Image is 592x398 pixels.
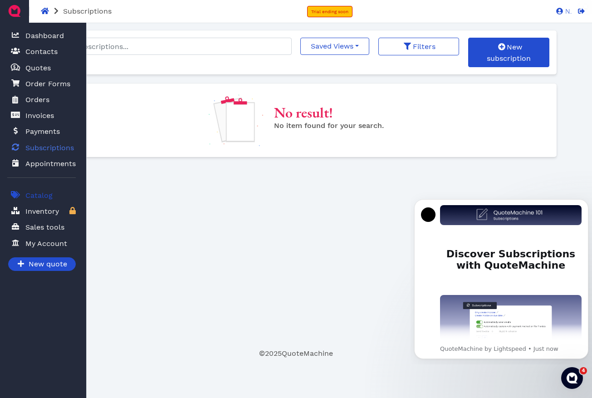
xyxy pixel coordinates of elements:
span: N. [563,8,572,15]
a: Sales tools [7,218,76,236]
a: Inventory [7,202,76,221]
a: Payments [7,122,76,141]
a: Orders [7,90,76,109]
tspan: $ [13,64,16,69]
a: Invoices [7,106,76,125]
span: Trial ending soon [311,9,348,14]
span: Order Forms [25,79,70,89]
span: Filters [411,42,435,51]
span: Inventory [25,206,59,217]
span: 4 [580,367,587,374]
span: No result! [274,103,333,122]
span: Subscriptions [25,142,74,153]
span: Sales tools [25,222,64,233]
a: Trial ending soon [307,6,352,17]
a: Catalog [7,186,76,205]
footer: © 2025 QuoteMachine [35,348,556,359]
a: Appointments [7,154,76,173]
img: no_data.svg [209,94,263,146]
span: My Account [25,238,67,249]
button: Saved Views [300,38,369,55]
a: N. [552,7,572,15]
span: New subscription [487,43,531,63]
a: Order Forms [7,74,76,93]
span: Catalog [25,190,53,201]
span: Invoices [25,110,54,121]
a: Quotes [7,59,76,77]
span: Subscriptions [63,7,112,15]
a: Contacts [7,42,76,61]
span: No item found for your search. [274,121,384,130]
span: Payments [25,126,60,137]
span: Dashboard [25,30,64,41]
iframe: Intercom notifications message [411,191,592,364]
img: QuoteM_icon_flat.png [7,4,22,18]
span: Orders [25,94,49,105]
span: Contacts [25,46,58,57]
iframe: Intercom live chat [561,367,583,389]
a: My Account [7,234,76,253]
a: Dashboard [7,26,76,45]
span: New quote [27,259,67,270]
a: Subscriptions [7,138,76,157]
span: Appointments [25,158,76,169]
button: Filters [378,38,459,55]
button: New subscription [468,38,549,67]
input: Search subscriptions... [43,38,291,55]
span: Quotes [25,63,51,74]
a: New quote [8,257,76,271]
